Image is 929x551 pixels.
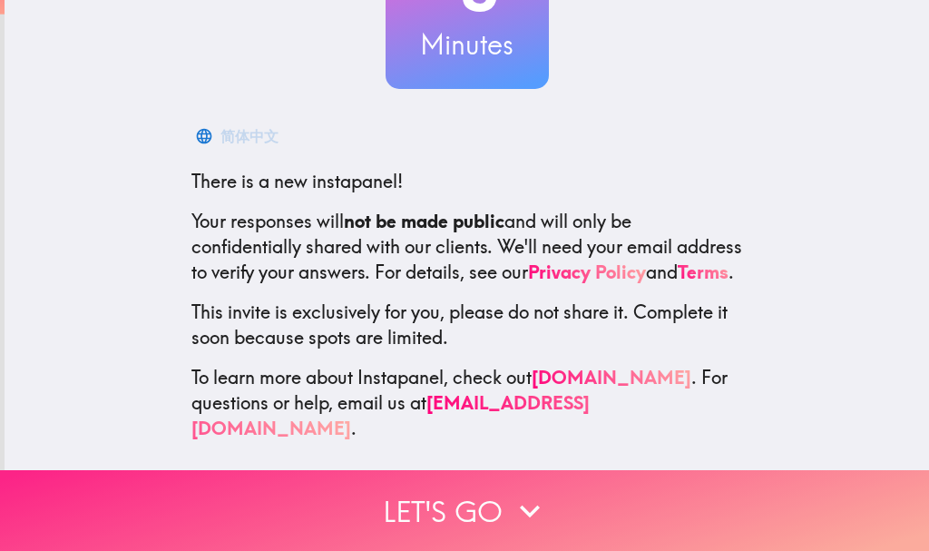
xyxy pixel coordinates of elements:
[532,366,691,389] a: [DOMAIN_NAME]
[191,391,590,439] a: [EMAIL_ADDRESS][DOMAIN_NAME]
[220,123,279,149] div: 简体中文
[386,25,549,64] h3: Minutes
[191,209,743,285] p: Your responses will and will only be confidentially shared with our clients. We'll need your emai...
[528,261,646,283] a: Privacy Policy
[678,261,729,283] a: Terms
[344,210,504,232] b: not be made public
[191,365,743,441] p: To learn more about Instapanel, check out . For questions or help, email us at .
[191,118,286,154] button: 简体中文
[191,170,403,192] span: There is a new instapanel!
[191,300,743,350] p: This invite is exclusively for you, please do not share it. Complete it soon because spots are li...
